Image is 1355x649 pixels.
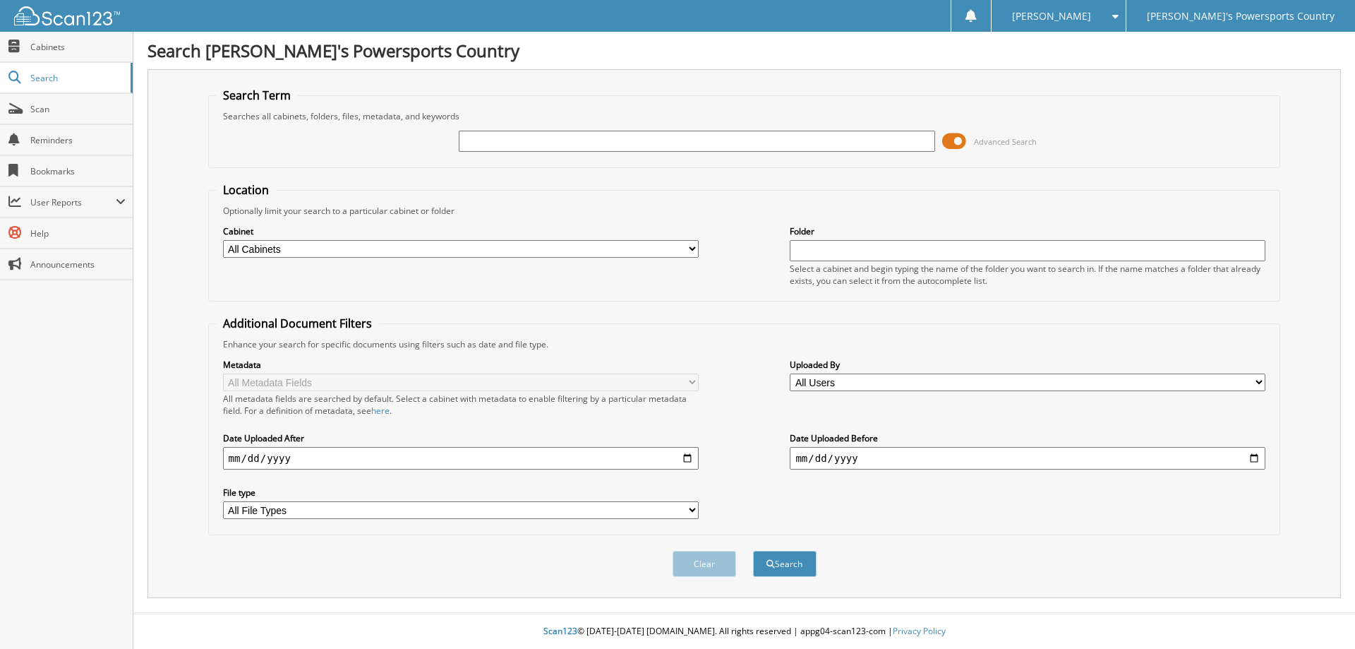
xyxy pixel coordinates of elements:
[216,182,276,198] legend: Location
[1012,12,1091,20] span: [PERSON_NAME]
[30,227,126,239] span: Help
[216,205,1273,217] div: Optionally limit your search to a particular cabinet or folder
[673,551,736,577] button: Clear
[216,316,379,331] legend: Additional Document Filters
[216,110,1273,122] div: Searches all cabinets, folders, files, metadata, and keywords
[893,625,946,637] a: Privacy Policy
[223,359,699,371] label: Metadata
[133,614,1355,649] div: © [DATE]-[DATE] [DOMAIN_NAME]. All rights reserved | appg04-scan123-com |
[790,263,1265,287] div: Select a cabinet and begin typing the name of the folder you want to search in. If the name match...
[30,165,126,177] span: Bookmarks
[223,225,699,237] label: Cabinet
[216,338,1273,350] div: Enhance your search for specific documents using filters such as date and file type.
[30,196,116,208] span: User Reports
[14,6,120,25] img: scan123-logo-white.svg
[223,487,699,499] label: File type
[223,393,699,417] div: All metadata fields are searched by default. Select a cabinet with metadata to enable filtering b...
[1147,12,1335,20] span: [PERSON_NAME]'s Powersports Country
[30,258,126,270] span: Announcements
[30,72,124,84] span: Search
[223,447,699,470] input: start
[753,551,817,577] button: Search
[147,39,1341,62] h1: Search [PERSON_NAME]'s Powersports Country
[790,432,1265,444] label: Date Uploaded Before
[790,225,1265,237] label: Folder
[30,134,126,146] span: Reminders
[974,136,1037,147] span: Advanced Search
[790,359,1265,371] label: Uploaded By
[223,432,699,444] label: Date Uploaded After
[790,447,1265,470] input: end
[30,103,126,115] span: Scan
[371,405,390,417] a: here
[30,41,126,53] span: Cabinets
[543,625,577,637] span: Scan123
[216,88,298,103] legend: Search Term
